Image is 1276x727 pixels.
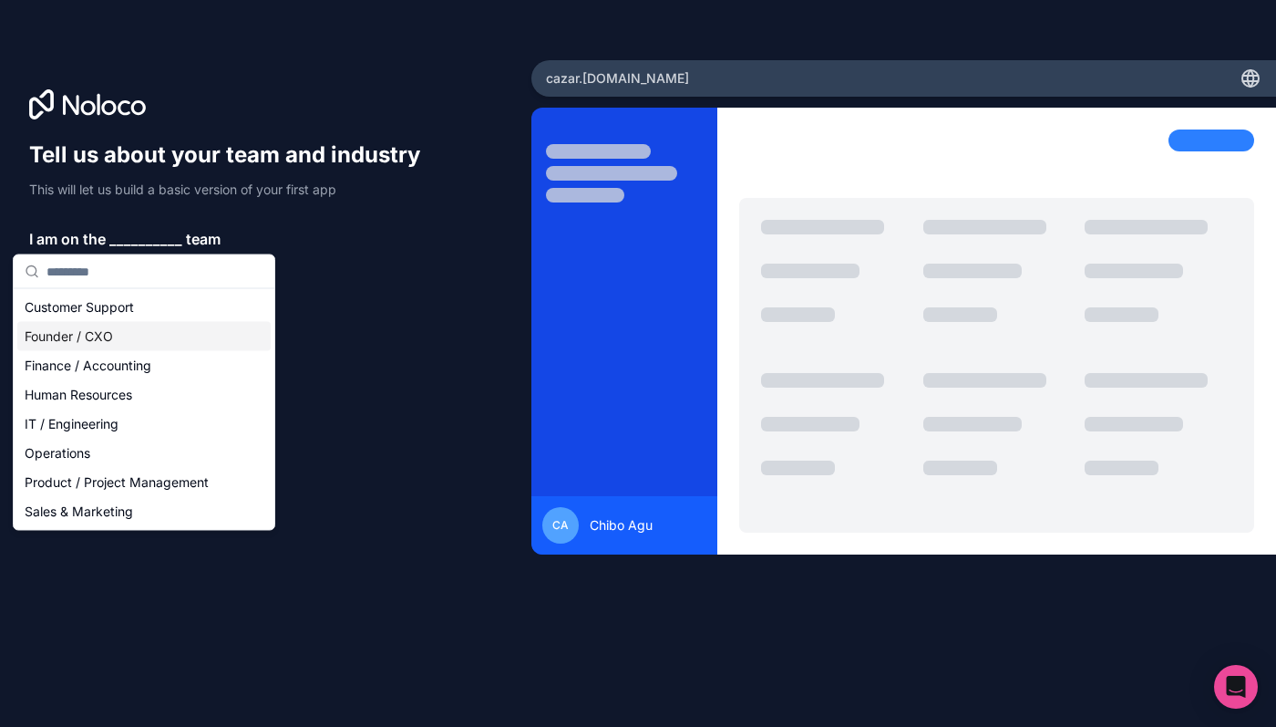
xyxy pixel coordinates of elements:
[17,468,271,497] div: Product / Project Management
[29,140,437,170] h1: Tell us about your team and industry
[14,289,274,530] div: Suggestions
[29,228,106,250] span: I am on the
[17,380,271,410] div: Human Resources
[186,228,221,250] span: team
[17,322,271,351] div: Founder / CXO
[17,497,271,526] div: Sales & Marketing
[546,69,689,88] span: cazar .[DOMAIN_NAME]
[1214,665,1258,709] div: Open Intercom Messenger
[17,293,271,322] div: Customer Support
[17,351,271,380] div: Finance / Accounting
[109,228,182,250] span: __________
[17,410,271,439] div: IT / Engineering
[552,518,569,533] span: CA
[17,439,271,468] div: Operations
[29,181,437,199] p: This will let us build a basic version of your first app
[590,516,653,535] span: Chibo Agu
